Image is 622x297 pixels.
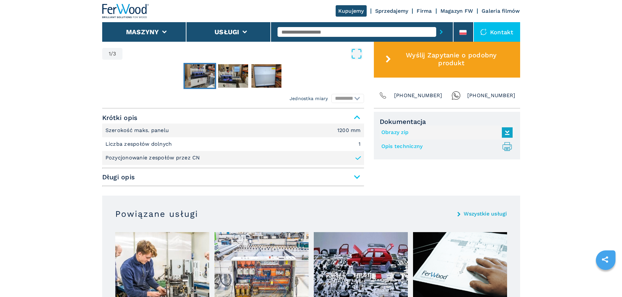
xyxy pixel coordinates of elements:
[474,22,520,42] div: Kontakt
[336,5,367,17] a: Kupujemy
[105,127,171,134] p: Szerokość maks. panelu
[290,95,328,102] em: Jednostka miary
[380,118,514,126] span: Dokumentacja
[124,48,362,60] button: Open Fullscreen
[115,209,198,219] h3: Powiązane usługi
[217,63,249,89] button: Go to Slide 2
[480,29,487,35] img: Kontakt
[102,112,364,124] span: Krótki opis
[126,28,159,36] button: Maszyny
[417,8,432,14] a: Firma
[359,141,360,147] em: 1
[374,40,520,78] button: Wyślij Zapytanie o podobny produkt
[394,91,442,100] span: [PHONE_NUMBER]
[183,63,216,89] button: Go to Slide 1
[594,268,617,292] iframe: Chat
[381,141,509,152] a: Opis techniczny
[375,8,408,14] a: Sprzedajemy
[251,64,281,88] img: 564e0f1e502ff3770437539b9d936f76
[452,91,461,100] img: Whatsapp
[597,251,613,268] a: sharethis
[440,8,473,14] a: Magazyn FW
[102,124,364,165] div: Krótki opis
[102,4,149,18] img: Ferwood
[393,51,509,67] span: Wyślij Zapytanie o podobny produkt
[378,91,388,100] img: Phone
[381,127,509,138] a: Obrazy zip
[105,154,200,161] p: Pozycjonowanie zespołów przez CN
[337,128,361,133] em: 1200 mm
[185,64,215,88] img: c3adf370c90dcde037eea64b9cd3f0bf
[482,8,520,14] a: Galeria filmów
[111,51,113,56] span: /
[109,51,111,56] span: 1
[464,211,507,216] a: Wszystkie usługi
[102,171,364,183] span: Długi opis
[467,91,516,100] span: [PHONE_NUMBER]
[436,24,446,39] button: submit-button
[218,64,248,88] img: b654153c29b7227e5d8dbe079c3fc31c
[113,51,116,56] span: 3
[102,63,364,89] nav: Thumbnail Navigation
[105,141,174,148] p: Liczba zespołów dolnych
[250,63,283,89] button: Go to Slide 3
[215,28,239,36] button: Usługi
